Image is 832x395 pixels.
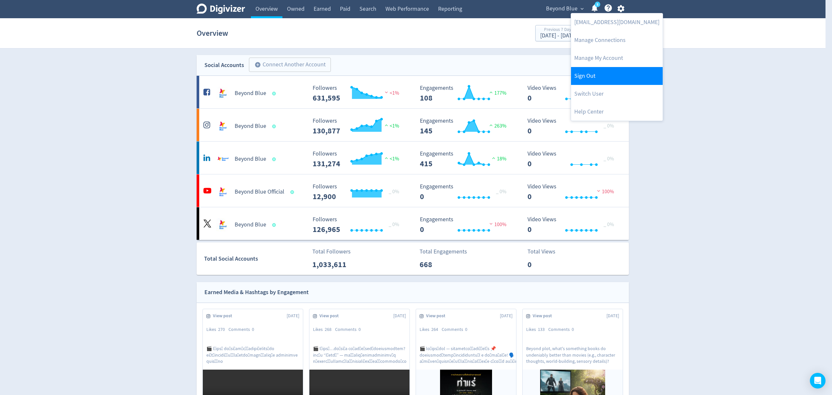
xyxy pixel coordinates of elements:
a: Manage Connections [571,31,663,49]
a: [EMAIL_ADDRESS][DOMAIN_NAME] [571,13,663,31]
a: Help Center [571,103,663,121]
a: Manage My Account [571,49,663,67]
div: Open Intercom Messenger [810,373,825,388]
a: Log out [571,67,663,85]
a: Switch User [571,85,663,103]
